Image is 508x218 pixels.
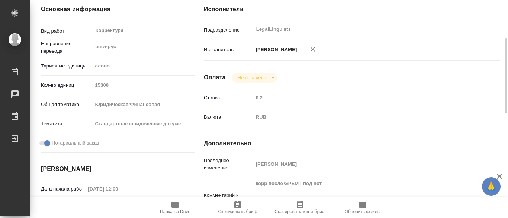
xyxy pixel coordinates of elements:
button: Обновить файлы [331,197,394,218]
button: Скопировать бриф [206,197,269,218]
button: Скопировать мини-бриф [269,197,331,218]
span: Нотариальный заказ [52,139,99,147]
h4: [PERSON_NAME] [41,165,174,174]
h4: Основная информация [41,5,174,14]
div: слово [92,60,195,72]
span: 🙏 [485,179,498,194]
p: Дата начала работ [41,185,85,193]
div: Не оплачена [232,73,277,83]
span: Папка на Drive [160,209,190,214]
input: Пустое поле [85,184,150,194]
button: Папка на Drive [144,197,206,218]
h4: Исполнители [204,5,500,14]
p: Последнее изменение [204,157,253,172]
span: Скопировать мини-бриф [274,209,325,214]
p: Тематика [41,120,92,128]
p: Вид работ [41,27,92,35]
p: Исполнитель [204,46,253,53]
button: Удалить исполнителя [305,41,321,57]
h4: Оплата [204,73,226,82]
p: Кол-во единиц [41,82,92,89]
p: Ставка [204,94,253,102]
span: Скопировать бриф [218,209,257,214]
input: Пустое поле [253,159,475,169]
p: Валюта [204,113,253,121]
button: Не оплачена [235,75,269,81]
span: Обновить файлы [345,209,381,214]
p: [PERSON_NAME] [253,46,297,53]
div: Стандартные юридические документы, договоры, уставы [92,118,195,130]
input: Пустое поле [253,92,475,103]
div: Юридическая/Финансовая [92,98,195,111]
p: Подразделение [204,26,253,34]
p: Тарифные единицы [41,62,92,70]
button: 🙏 [482,177,501,196]
div: RUB [253,111,475,123]
input: Пустое поле [92,80,195,90]
p: Направление перевода [41,40,92,55]
p: Общая тематика [41,101,92,108]
h4: Дополнительно [204,139,500,148]
p: Комментарий к работе [204,192,253,207]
